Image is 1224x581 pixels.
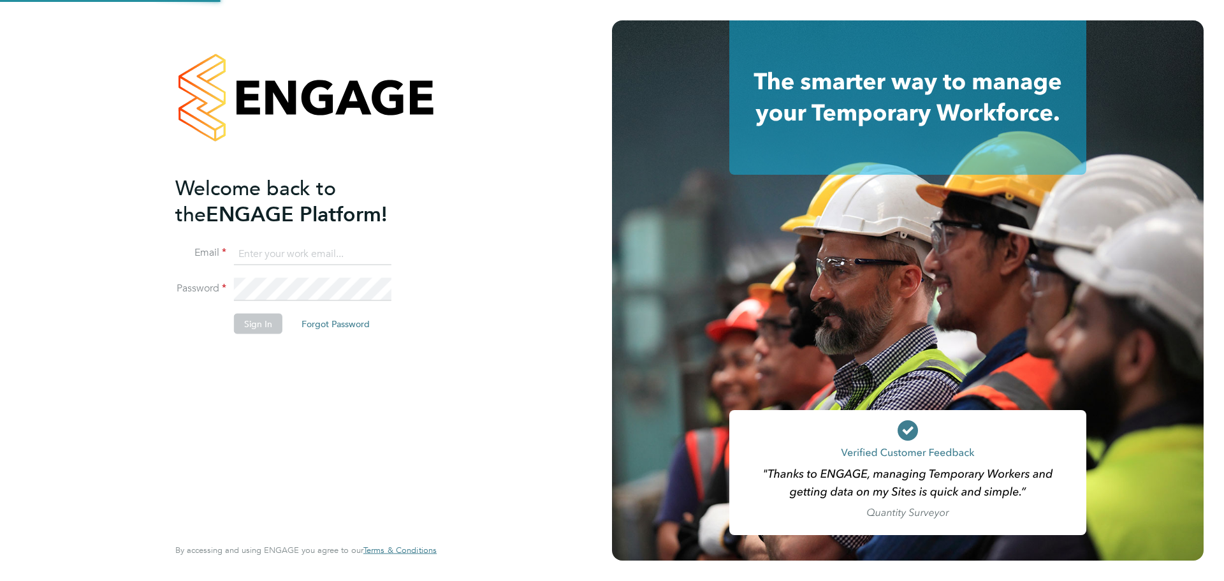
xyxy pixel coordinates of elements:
label: Password [175,282,226,295]
button: Sign In [234,314,282,334]
span: By accessing and using ENGAGE you agree to our [175,545,437,555]
input: Enter your work email... [234,242,391,265]
a: Terms & Conditions [363,545,437,555]
span: Welcome back to the [175,175,336,226]
label: Email [175,246,226,260]
button: Forgot Password [291,314,380,334]
h2: ENGAGE Platform! [175,175,424,227]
